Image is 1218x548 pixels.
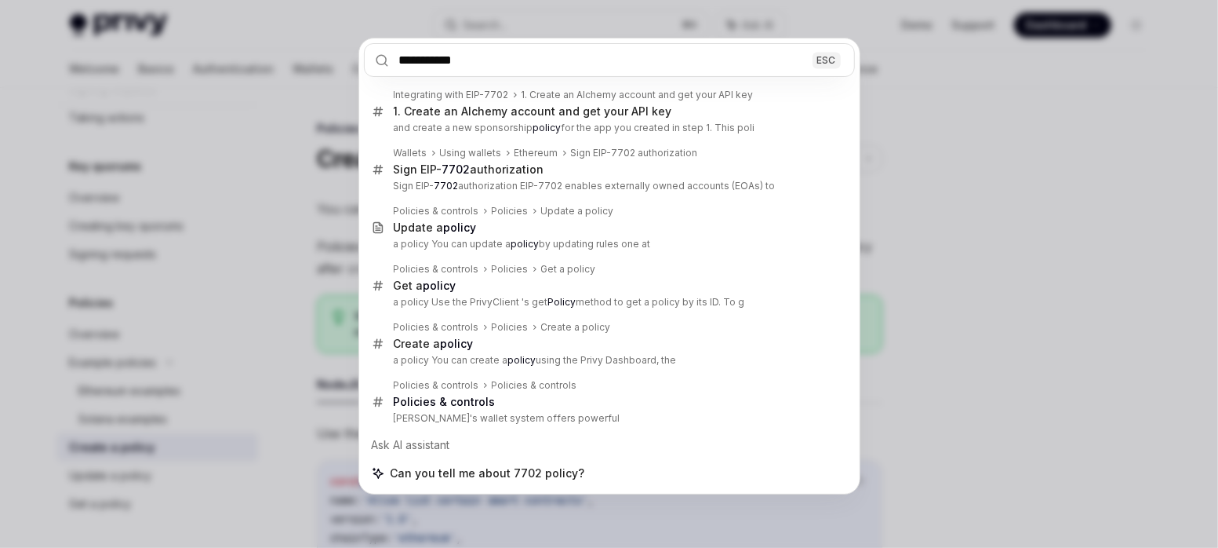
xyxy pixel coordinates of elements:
p: a policy You can update a by updating rules one at [394,238,822,250]
b: policy [508,354,536,366]
div: Policies & controls [492,379,577,392]
div: 1. Create an Alchemy account and get your API key [522,89,754,101]
b: policy [511,238,540,250]
p: [PERSON_NAME]'s wallet system offers powerful [394,412,822,425]
p: a policy Use the PrivyClient 's get method to get a policy by its ID. To g [394,296,822,309]
span: Can you tell me about 7702 policy? [391,466,585,481]
div: 1. Create an Alchemy account and get your API key [394,104,672,119]
div: Policies & controls [394,321,479,334]
p: a policy You can create a using the Privy Dashboard, the [394,354,822,367]
div: Create a policy [541,321,611,334]
p: Sign EIP- authorization EIP-7702 enables externally owned accounts (EOAs) to [394,180,822,192]
div: Sign EIP-7702 authorization [571,147,698,159]
div: Policies [492,321,529,334]
b: policy [444,221,477,234]
div: Get a policy [541,263,596,276]
div: Create a [394,337,474,351]
b: Policy [548,296,576,308]
div: Policies & controls [394,263,479,276]
div: Policies [492,263,529,276]
div: Ethereum [514,147,558,159]
b: 7702 [442,163,471,176]
div: Ask AI assistant [364,431,855,459]
div: Policies & controls [394,379,479,392]
b: policy [424,279,456,292]
b: 7702 [434,180,459,192]
div: Get a [394,279,456,293]
p: and create a new sponsorship for the app you created in step 1. This poli [394,122,822,134]
div: Policies & controls [394,205,479,217]
div: Sign EIP- authorization [394,163,544,177]
div: Update a [394,221,477,235]
b: policy [533,122,562,133]
div: ESC [813,52,841,68]
div: Using wallets [440,147,502,159]
div: Policies [492,205,529,217]
div: Wallets [394,147,427,159]
b: policy [441,337,474,350]
div: Integrating with EIP-7702 [394,89,509,101]
div: Update a policy [541,205,614,217]
b: Policies & controls [394,395,496,408]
